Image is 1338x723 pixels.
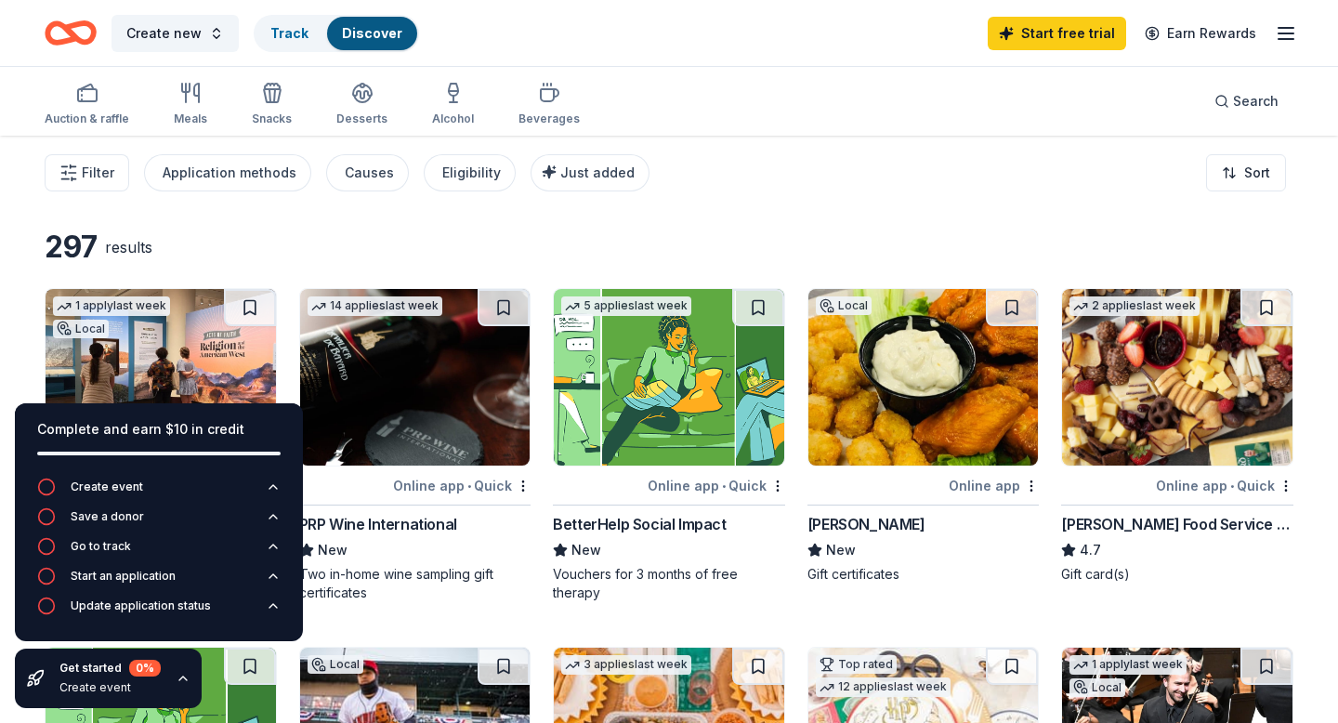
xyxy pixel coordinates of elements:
span: Create new [126,22,202,45]
span: New [318,539,348,561]
div: 0 % [129,660,161,677]
div: [PERSON_NAME] [807,513,925,535]
div: [PERSON_NAME] Food Service Store [1061,513,1293,535]
div: Gift card(s) [1061,565,1293,584]
div: Application methods [163,162,296,184]
img: Image for Eiteljorg Museum of American Indians and Western Art [46,289,276,466]
div: Snacks [252,112,292,126]
button: Save a donor [37,507,281,537]
div: Update application status [71,598,211,613]
button: Search [1200,83,1293,120]
div: results [105,236,152,258]
button: TrackDiscover [254,15,419,52]
div: 2 applies last week [1069,296,1200,316]
div: Auction & raffle [45,112,129,126]
button: Update application status [37,597,281,626]
div: Create event [59,680,161,695]
img: Image for Muldoon's [808,289,1039,466]
button: Start an application [37,567,281,597]
span: • [1230,479,1234,493]
div: Get started [59,660,161,677]
div: Local [1069,678,1125,697]
button: Application methods [144,154,311,191]
div: Two in-home wine sampling gift certificates [299,565,531,602]
div: Meals [174,112,207,126]
div: Beverages [518,112,580,126]
span: Just added [560,164,635,180]
div: 14 applies last week [308,296,442,316]
div: Online app Quick [393,474,531,497]
img: Image for PRP Wine International [300,289,531,466]
div: Alcohol [432,112,474,126]
div: Desserts [336,112,387,126]
button: Create event [37,478,281,507]
div: Complete and earn $10 in credit [37,418,281,440]
button: Beverages [518,74,580,136]
a: Image for Muldoon'sLocalOnline app[PERSON_NAME]NewGift certificates [807,288,1040,584]
div: 5 applies last week [561,296,691,316]
span: • [722,479,726,493]
div: Causes [345,162,394,184]
button: Auction & raffle [45,74,129,136]
div: Top rated [816,655,897,674]
div: 3 applies last week [561,655,691,675]
a: Image for BetterHelp Social Impact5 applieslast weekOnline app•QuickBetterHelp Social ImpactNewVo... [553,288,785,602]
div: Local [53,320,109,338]
a: Image for Gordon Food Service Store2 applieslast weekOnline app•Quick[PERSON_NAME] Food Service S... [1061,288,1293,584]
a: Earn Rewards [1134,17,1267,50]
button: Create new [111,15,239,52]
a: Discover [342,25,402,41]
div: Vouchers for 3 months of free therapy [553,565,785,602]
div: 1 apply last week [1069,655,1187,675]
a: Home [45,11,97,55]
div: Create event [71,480,143,494]
span: 4.7 [1080,539,1101,561]
div: Online app Quick [648,474,785,497]
span: Filter [82,162,114,184]
button: Meals [174,74,207,136]
button: Go to track [37,537,281,567]
img: Image for Gordon Food Service Store [1062,289,1292,466]
button: Desserts [336,74,387,136]
a: Image for PRP Wine International14 applieslast weekOnline app•QuickPRP Wine InternationalNewTwo i... [299,288,531,602]
div: Online app Quick [1156,474,1293,497]
span: New [826,539,856,561]
a: Image for Eiteljorg Museum of American Indians and Western Art1 applylast weekLocalOnline app•Qui... [45,288,277,584]
button: Alcohol [432,74,474,136]
div: Start an application [71,569,176,584]
div: 12 applies last week [816,677,951,697]
span: Sort [1244,162,1270,184]
span: New [571,539,601,561]
div: Local [816,296,872,315]
span: Search [1233,90,1279,112]
button: Filter [45,154,129,191]
button: Eligibility [424,154,516,191]
button: Causes [326,154,409,191]
button: Sort [1206,154,1286,191]
div: 1 apply last week [53,296,170,316]
a: Start free trial [988,17,1126,50]
div: Gift certificates [807,565,1040,584]
div: Local [308,655,363,674]
div: PRP Wine International [299,513,457,535]
button: Just added [531,154,649,191]
div: Go to track [71,539,131,554]
div: Online app [949,474,1039,497]
div: Save a donor [71,509,144,524]
div: Eligibility [442,162,501,184]
button: Snacks [252,74,292,136]
img: Image for BetterHelp Social Impact [554,289,784,466]
a: Track [270,25,308,41]
span: • [467,479,471,493]
div: 297 [45,229,98,266]
div: BetterHelp Social Impact [553,513,726,535]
